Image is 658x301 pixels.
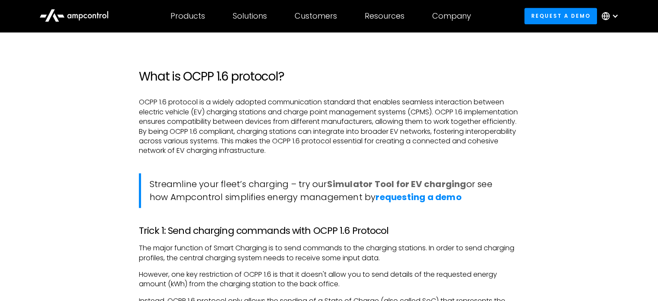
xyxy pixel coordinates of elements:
[139,243,519,263] p: The major function of Smart Charging is to send commands to the charging stations. In order to se...
[139,97,519,155] p: OCPP 1.6 protocol is a widely adopted communication standard that enables seamless interaction be...
[233,11,267,21] div: Solutions
[139,270,519,289] p: However, one key restriction of OCPP 1.6 is that it doesn't allow you to send details of the requ...
[139,173,519,208] blockquote: Streamline your fleet’s charging – try our or see how Ampcontrol simplifies energy management by
[432,11,471,21] div: Company
[295,11,337,21] div: Customers
[327,178,466,190] a: Simulator Tool for EV charging
[170,11,205,21] div: Products
[524,8,597,24] a: Request a demo
[365,11,404,21] div: Resources
[139,69,519,84] h2: What is OCPP 1.6 protocol?
[139,225,519,236] h3: Trick 1: Send charging commands with OCPP 1.6 Protocol
[139,35,519,45] p: ‍
[376,191,461,203] a: requesting a demo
